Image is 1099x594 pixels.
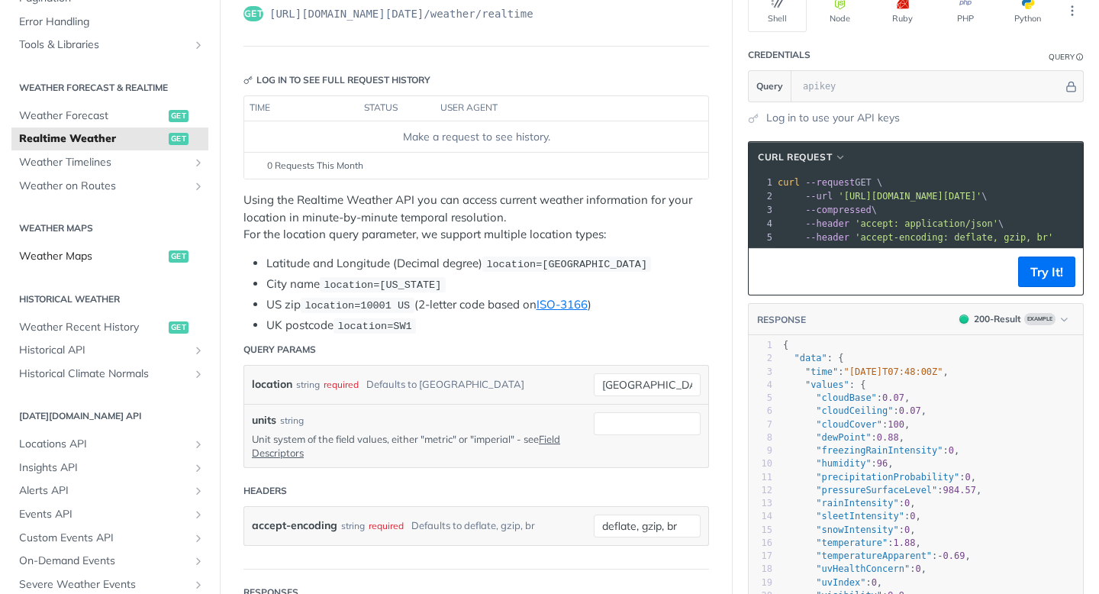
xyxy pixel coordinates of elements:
div: 11 [749,471,772,484]
div: 5 [749,392,772,405]
a: Weather Forecastget [11,105,208,128]
li: City name [266,276,709,293]
span: "sleetIntensity" [816,511,904,521]
div: 4 [749,217,775,231]
div: 5 [749,231,775,244]
span: Weather on Routes [19,179,189,194]
span: : , [783,538,921,548]
div: Query [1049,51,1075,63]
th: time [244,96,359,121]
span: : , [783,366,949,377]
div: 16 [749,537,772,550]
span: 200 [959,315,968,324]
a: Log in to use your API keys [766,110,900,126]
span: Weather Timelines [19,155,189,170]
span: On-Demand Events [19,554,189,569]
span: 0 Requests This Month [267,159,363,173]
div: 15 [749,524,772,537]
span: Alerts API [19,483,189,499]
span: location=[US_STATE] [324,279,441,291]
span: cURL Request [758,150,832,164]
span: "temperatureApparent" [816,550,932,561]
span: get [243,6,263,21]
button: Query [749,71,791,102]
button: Show subpages for On-Demand Events [192,555,205,567]
span: "rainIntensity" [816,498,898,508]
button: Show subpages for Weather Timelines [192,157,205,169]
span: : , [783,445,959,456]
div: Make a request to see history. [250,129,702,145]
button: Show subpages for Historical Climate Normals [192,368,205,380]
span: Insights API [19,460,189,476]
span: 0 [872,577,877,588]
span: get [169,321,189,334]
a: Historical APIShow subpages for Historical API [11,339,208,362]
a: Historical Climate NormalsShow subpages for Historical Climate Normals [11,363,208,386]
span: --header [805,232,849,243]
span: : , [783,485,981,496]
div: 13 [749,497,772,510]
button: Show subpages for Events API [192,508,205,521]
span: "dewPoint" [816,432,871,443]
button: Show subpages for Custom Events API [192,532,205,544]
div: 12 [749,484,772,497]
div: 19 [749,576,772,589]
button: Show subpages for Locations API [192,438,205,450]
button: Hide [1063,79,1079,94]
p: Unit system of the field values, either "metric" or "imperial" - see [252,432,571,460]
span: : , [783,563,927,574]
a: Weather Recent Historyget [11,316,208,339]
a: Alerts APIShow subpages for Alerts API [11,479,208,502]
span: : { [783,353,844,363]
li: US zip (2-letter code based on ) [266,296,709,314]
div: 3 [749,203,775,217]
svg: More ellipsis [1065,4,1079,18]
span: --url [805,191,833,202]
span: get [169,110,189,122]
p: Using the Realtime Weather API you can access current weather information for your location in mi... [243,192,709,244]
span: 100 [888,419,904,430]
span: : , [783,577,882,588]
span: 984.57 [943,485,976,496]
div: Defaults to [GEOGRAPHIC_DATA] [366,373,524,395]
span: : , [783,419,910,430]
span: "uvHealthConcern" [816,563,910,574]
a: Tools & LibrariesShow subpages for Tools & Libraries [11,34,208,56]
span: - [937,550,943,561]
a: Weather TimelinesShow subpages for Weather Timelines [11,151,208,174]
span: location=10001 US [305,300,410,312]
span: 0 [910,511,915,521]
th: user agent [435,96,678,121]
span: Weather Maps [19,249,165,264]
div: 200 - Result [974,312,1021,326]
span: 0 [904,498,910,508]
button: Try It! [1018,257,1075,287]
span: "precipitationProbability" [816,472,959,483]
span: get [169,133,189,145]
div: required [324,373,359,395]
div: 4 [749,379,772,392]
span: : , [783,405,927,416]
span: : , [783,550,971,561]
span: 0.69 [943,550,965,561]
div: 6 [749,405,772,418]
span: Custom Events API [19,531,189,546]
h2: Weather Maps [11,221,208,235]
a: Events APIShow subpages for Events API [11,503,208,526]
a: Insights APIShow subpages for Insights API [11,457,208,479]
span: : , [783,392,910,403]
a: Weather on RoutesShow subpages for Weather on Routes [11,175,208,198]
button: Show subpages for Severe Weather Events [192,579,205,591]
span: 0 [949,445,954,456]
button: Show subpages for Weather on Routes [192,180,205,192]
span: Severe Weather Events [19,577,189,592]
span: Historical Climate Normals [19,366,189,382]
span: location=SW1 [337,321,411,332]
span: \ [778,191,988,202]
svg: Key [243,76,253,85]
span: "humidity" [816,458,871,469]
span: Weather Recent History [19,320,165,335]
span: get [169,250,189,263]
a: Field Descriptors [252,433,560,459]
button: Show subpages for Tools & Libraries [192,39,205,51]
